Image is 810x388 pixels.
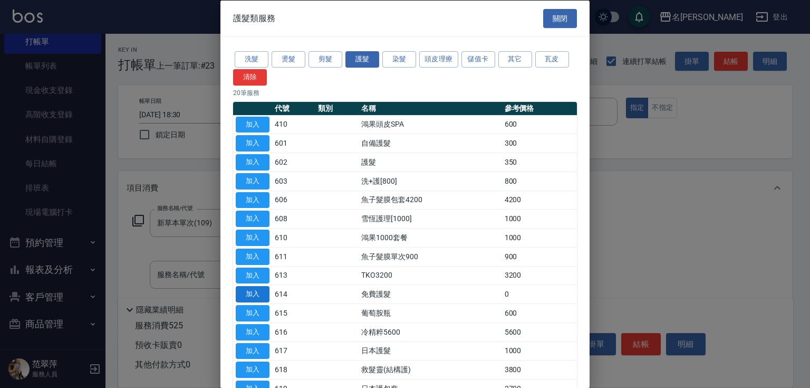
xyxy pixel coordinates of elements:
[359,247,502,266] td: 魚子髮膜單次900
[502,209,577,228] td: 1000
[359,304,502,323] td: 葡萄胺瓶
[272,101,315,115] th: 代號
[236,154,269,171] button: 加入
[359,228,502,247] td: 鴻果1000套餐
[359,153,502,172] td: 護髮
[272,285,315,304] td: 614
[236,211,269,227] button: 加入
[502,115,577,134] td: 600
[461,51,495,68] button: 儲值卡
[272,115,315,134] td: 410
[233,69,267,85] button: 清除
[272,360,315,379] td: 618
[236,286,269,302] button: 加入
[419,51,458,68] button: 頭皮理療
[272,247,315,266] td: 611
[359,360,502,379] td: 救髮靈(結構護)
[236,116,269,133] button: 加入
[272,51,305,68] button: 燙髮
[315,101,359,115] th: 類別
[502,285,577,304] td: 0
[543,8,577,28] button: 關閉
[308,51,342,68] button: 剪髮
[236,230,269,246] button: 加入
[359,285,502,304] td: 免費護髮
[502,134,577,153] td: 300
[345,51,379,68] button: 護髮
[502,228,577,247] td: 1000
[502,191,577,210] td: 4200
[359,172,502,191] td: 洗+護[800]
[272,342,315,361] td: 617
[272,323,315,342] td: 616
[502,247,577,266] td: 900
[272,172,315,191] td: 603
[236,343,269,359] button: 加入
[272,304,315,323] td: 615
[359,209,502,228] td: 雪恆護理[1000]
[236,324,269,340] button: 加入
[502,342,577,361] td: 1000
[502,360,577,379] td: 3800
[502,304,577,323] td: 600
[233,88,577,97] p: 20 筆服務
[233,13,275,23] span: 護髮類服務
[359,266,502,285] td: TKO3200
[272,134,315,153] td: 601
[236,135,269,152] button: 加入
[236,362,269,378] button: 加入
[359,101,502,115] th: 名稱
[498,51,532,68] button: 其它
[236,173,269,189] button: 加入
[236,267,269,283] button: 加入
[502,266,577,285] td: 3200
[359,191,502,210] td: 魚子髮膜包套4200
[236,305,269,321] button: 加入
[236,248,269,264] button: 加入
[502,153,577,172] td: 350
[272,153,315,172] td: 602
[236,192,269,208] button: 加入
[272,191,315,210] td: 606
[502,323,577,342] td: 5600
[359,134,502,153] td: 自備護髮
[272,228,315,247] td: 610
[502,101,577,115] th: 參考價格
[272,209,315,228] td: 608
[359,342,502,361] td: 日本護髮
[382,51,416,68] button: 染髮
[535,51,569,68] button: 瓦皮
[272,266,315,285] td: 613
[235,51,268,68] button: 洗髮
[502,172,577,191] td: 800
[359,115,502,134] td: 鴻果頭皮SPA
[359,323,502,342] td: 冷精粹5600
